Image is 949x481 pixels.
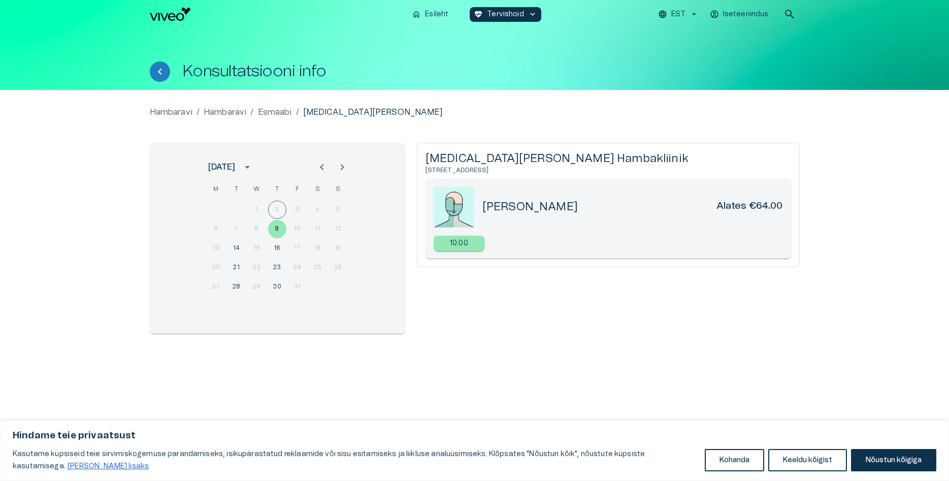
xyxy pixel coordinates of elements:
[268,278,286,296] button: 30
[482,200,578,214] h5: [PERSON_NAME]
[13,448,697,472] p: Kasutame küpsiseid teie sirvimiskogemuse parandamiseks, isikupärastatud reklaamide või sisu esita...
[329,179,347,200] span: Sunday
[227,239,246,258] button: 14
[239,158,256,176] button: calendar view is open, switch to year view
[150,8,404,21] a: Navigate to homepage
[268,220,286,238] button: 9
[197,106,200,118] p: /
[13,430,936,442] p: Hindame teie privaatsust
[716,200,783,214] h6: Alates €64.00
[150,61,170,82] button: Tagasi
[723,9,769,20] p: Iseteenindus
[528,10,537,19] span: keyboard_arrow_down
[470,7,541,22] button: ecg_heartTervishoidkeyboard_arrow_down
[408,7,453,22] button: homeEsileht
[309,179,327,200] span: Saturday
[250,106,253,118] p: /
[208,161,236,173] div: [DATE]
[67,462,149,470] a: Loe lisaks
[434,187,474,228] img: doctorPlaceholder-zWS651l2.jpeg
[657,7,700,22] button: EST
[258,106,292,118] a: Esmaabi
[426,151,791,166] h5: [MEDICAL_DATA][PERSON_NAME] Hambakliinik
[426,166,791,175] h6: [STREET_ADDRESS]
[779,4,800,24] button: open search modal
[52,8,67,16] span: Help
[207,179,225,200] span: Monday
[768,449,847,471] button: Keeldu kõigist
[332,157,352,177] button: Next month
[425,9,448,20] p: Esileht
[474,10,483,19] span: ecg_heart
[268,239,286,258] button: 16
[851,449,936,471] button: Nõustun kõigiga
[487,9,524,20] p: Tervishoid
[434,236,484,251] div: 10:00
[248,179,266,200] span: Wednesday
[450,238,468,249] p: 10:00
[288,179,307,200] span: Friday
[412,10,421,19] span: home
[705,449,764,471] button: Kohanda
[783,8,796,20] span: search
[227,179,246,200] span: Tuesday
[182,62,326,80] h1: Konsultatsiooni info
[708,7,771,22] button: Iseteenindus
[227,278,246,296] button: 28
[303,106,442,118] p: [MEDICAL_DATA][PERSON_NAME]
[227,259,246,277] button: 21
[296,106,299,118] p: /
[671,9,685,20] p: EST
[150,8,190,21] img: Viveo logo
[268,259,286,277] button: 23
[434,236,484,251] a: Select new timeslot for rescheduling
[150,106,192,118] a: Hambaravi
[268,179,286,200] span: Thursday
[204,106,246,118] a: Hambaravi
